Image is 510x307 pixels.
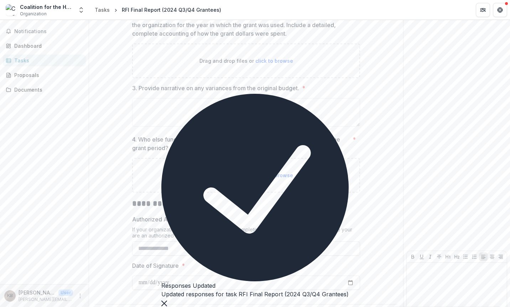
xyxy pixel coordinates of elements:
div: If your organization's chief executive is not completing this form, by signing you indicate your ... [132,226,360,241]
div: Katina Baldwin [7,293,13,298]
span: Notifications [14,29,83,35]
p: User [58,290,73,296]
button: Align Right [496,252,505,261]
button: Align Center [488,252,496,261]
div: Documents [14,86,80,93]
p: 2. For an Operations Grant, submit actual end-of-year income and expenses for the organization fo... [132,12,350,38]
p: 3. Provide narrative on any variances from the original budget. [132,84,299,92]
button: Align Left [479,252,488,261]
button: Heading 1 [444,252,452,261]
div: Coalition for the Homeless of Houston/[GEOGRAPHIC_DATA] [20,3,73,11]
span: Organization [20,11,47,17]
button: Ordered List [470,252,479,261]
p: [PERSON_NAME][EMAIL_ADDRESS][PERSON_NAME][DOMAIN_NAME] [19,296,73,303]
button: Bullet List [461,252,470,261]
button: Get Help [493,3,507,17]
span: click to browse [255,172,293,178]
p: Drag and drop files or [199,57,293,65]
img: Coalition for the Homeless of Houston/Harris County [6,4,17,16]
button: Notifications [3,26,86,37]
a: Dashboard [3,40,86,52]
p: Drag and drop files or [199,172,293,179]
button: Partners [476,3,490,17]
button: Open entity switcher [76,3,86,17]
button: Underline [417,252,426,261]
button: Strike [435,252,443,261]
span: click to browse [255,58,293,64]
p: [PERSON_NAME] [19,289,56,296]
div: Tasks [95,6,110,14]
div: RFI Final Report (2024 Q3/Q4 Grantees) [122,6,221,14]
button: Heading 2 [453,252,461,261]
p: Date of Signature [132,261,179,270]
a: Tasks [92,5,113,15]
nav: breadcrumb [92,5,224,15]
p: 4. Who else funded this program or organization, and at what level, during the grant period? Atta... [132,135,350,152]
button: Bold [408,252,417,261]
a: Tasks [3,55,86,66]
a: Proposals [3,69,86,81]
button: Italicize [426,252,434,261]
p: Authorized Agent Signature [132,215,207,224]
a: Documents [3,84,86,96]
div: Proposals [14,71,80,79]
div: Tasks [14,57,80,64]
button: More [76,292,84,300]
div: Dashboard [14,42,80,50]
